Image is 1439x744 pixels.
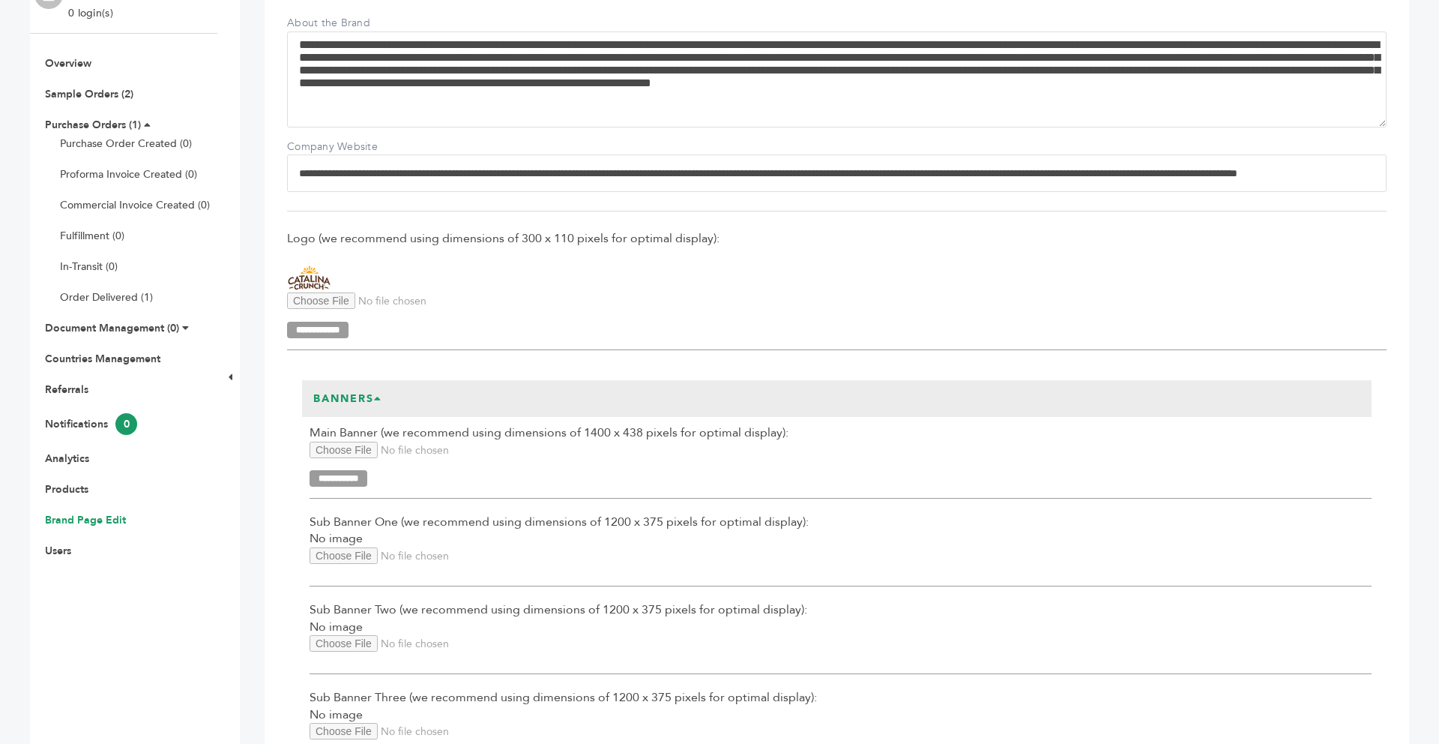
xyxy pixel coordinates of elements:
[45,451,89,466] a: Analytics
[45,118,141,132] a: Purchase Orders (1)
[45,321,179,335] a: Document Management (0)
[45,417,137,431] a: Notifications0
[302,380,393,418] h3: Banners
[310,601,1372,618] span: Sub Banner Two (we recommend using dimensions of 1200 x 375 pixels for optimal display):
[45,482,88,496] a: Products
[60,136,192,151] a: Purchase Order Created (0)
[60,229,124,243] a: Fulfillment (0)
[60,167,197,181] a: Proforma Invoice Created (0)
[287,139,392,154] label: Company Website
[287,16,392,31] label: About the Brand
[60,290,153,304] a: Order Delivered (1)
[310,601,1372,674] div: No image
[310,514,1372,586] div: No image
[287,264,332,293] img: Catalina Snacks
[45,513,126,527] a: Brand Page Edit
[115,413,137,435] span: 0
[45,544,71,558] a: Users
[60,198,210,212] a: Commercial Invoice Created (0)
[310,689,1372,706] span: Sub Banner Three (we recommend using dimensions of 1200 x 375 pixels for optimal display):
[310,424,1372,441] span: Main Banner (we recommend using dimensions of 1400 x 438 pixels for optimal display):
[45,382,88,397] a: Referrals
[45,56,91,70] a: Overview
[60,259,118,274] a: In-Transit (0)
[310,514,1372,530] span: Sub Banner One (we recommend using dimensions of 1200 x 375 pixels for optimal display):
[45,87,133,101] a: Sample Orders (2)
[287,230,1387,247] span: Logo (we recommend using dimensions of 300 x 110 pixels for optimal display):
[45,352,160,366] a: Countries Management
